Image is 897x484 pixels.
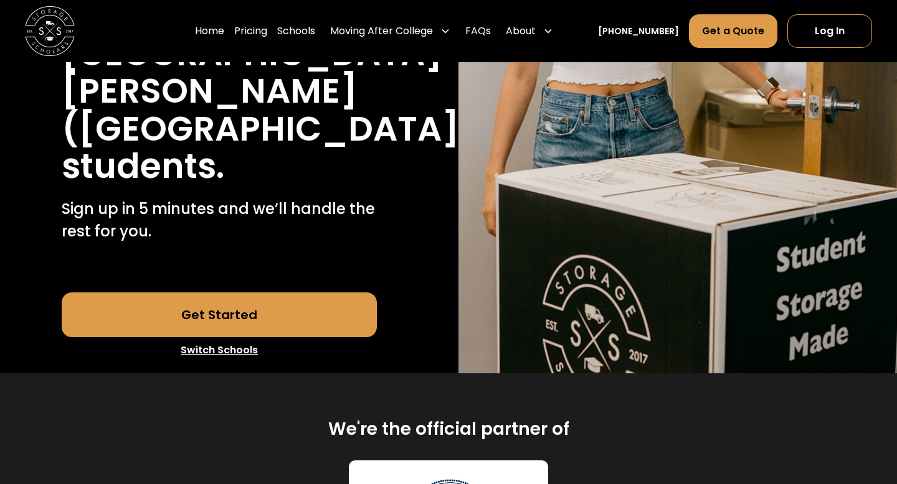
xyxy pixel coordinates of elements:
[325,14,455,49] div: Moving After College
[277,14,315,49] a: Schools
[506,24,536,39] div: About
[62,147,224,185] h1: students.
[501,14,558,49] div: About
[465,14,491,49] a: FAQs
[25,6,75,56] a: home
[330,24,433,39] div: Moving After College
[62,198,377,243] p: Sign up in 5 minutes and we’ll handle the rest for you.
[689,14,777,48] a: Get a Quote
[195,14,224,49] a: Home
[598,25,679,38] a: [PHONE_NUMBER]
[62,337,377,363] a: Switch Schools
[25,6,75,56] img: Storage Scholars main logo
[62,292,377,337] a: Get Started
[328,418,569,440] h2: We're the official partner of
[787,14,872,48] a: Log In
[234,14,267,49] a: Pricing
